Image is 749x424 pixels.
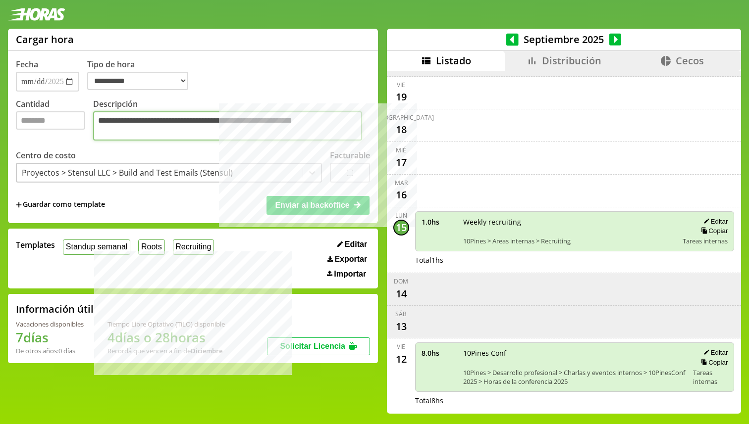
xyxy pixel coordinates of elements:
span: Tareas internas [683,236,728,245]
div: 19 [393,89,409,105]
button: Roots [138,239,164,255]
span: Cecos [676,54,704,67]
div: Total 1 hs [415,255,735,265]
span: Septiembre 2025 [519,33,609,46]
label: Tipo de hora [87,59,196,92]
label: Descripción [93,98,370,143]
label: Facturable [330,150,370,161]
div: 13 [393,318,409,334]
button: Copiar [698,358,728,367]
button: Editar [700,348,728,357]
div: vie [397,342,405,351]
h1: 4 días o 28 horas [107,329,225,346]
div: De otros años: 0 días [16,346,84,355]
span: 10Pines > Desarrollo profesional > Charlas y eventos internos > 10PinesConf 2025 > Horas de la co... [463,368,687,386]
img: logotipo [8,8,65,21]
button: Standup semanal [63,239,130,255]
button: Exportar [324,254,370,264]
div: mié [396,146,406,154]
span: Editar [345,240,367,249]
h2: Información útil [16,302,94,316]
div: Proyectos > Stensul LLC > Build and Test Emails (Stensul) [22,167,233,178]
select: Tipo de hora [87,72,188,90]
span: 10Pines > Areas internas > Recruiting [463,236,676,245]
span: Weekly recruiting [463,217,676,227]
div: lun [395,211,407,220]
label: Cantidad [16,98,93,143]
h1: Cargar hora [16,33,74,46]
div: Vacaciones disponibles [16,320,84,329]
div: 17 [393,154,409,170]
button: Solicitar Licencia [267,337,370,355]
button: Recruiting [173,239,214,255]
label: Centro de costo [16,150,76,161]
div: 18 [393,122,409,138]
span: 8.0 hs [422,348,456,358]
button: Enviar al backoffice [267,196,370,215]
span: Distribución [542,54,601,67]
div: Tiempo Libre Optativo (TiLO) disponible [107,320,225,329]
div: scrollable content [387,71,741,412]
span: 10Pines Conf [463,348,687,358]
div: 16 [393,187,409,203]
span: Importar [334,270,366,279]
label: Fecha [16,59,38,70]
span: Enviar al backoffice [275,201,349,209]
h1: 7 días [16,329,84,346]
div: Recordá que vencen a fin de [107,346,225,355]
div: 12 [393,351,409,367]
input: Cantidad [16,111,85,130]
span: Exportar [334,255,367,264]
span: Tareas internas [693,368,728,386]
div: sáb [395,310,407,318]
textarea: Descripción [93,111,362,141]
div: vie [397,81,405,89]
span: 1.0 hs [422,217,456,227]
span: Templates [16,239,55,250]
b: Diciembre [191,346,222,355]
button: Copiar [698,227,728,235]
div: mar [395,179,408,187]
div: dom [394,277,408,285]
button: Editar [700,217,728,226]
button: Editar [334,239,370,249]
div: 14 [393,285,409,301]
span: Solicitar Licencia [280,342,345,350]
span: Listado [436,54,471,67]
div: 15 [393,220,409,236]
div: [DEMOGRAPHIC_DATA] [369,113,434,122]
div: Total 8 hs [415,396,735,405]
span: + [16,199,22,210]
span: +Guardar como template [16,199,105,210]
